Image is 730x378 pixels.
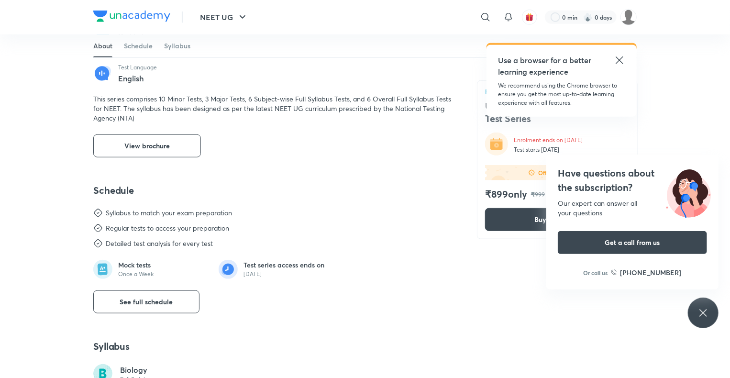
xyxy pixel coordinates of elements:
p: Mock tests [118,261,154,269]
p: Test series access ends on [243,261,324,269]
h4: Schedule [93,184,454,197]
div: ₹ 899 only [485,188,527,200]
button: View brochure [93,134,201,157]
img: Company Logo [93,11,170,22]
h4: Have questions about the subscription? [558,166,707,195]
a: About [93,34,112,57]
button: NEET UG [194,8,254,27]
p: Biology [120,364,153,376]
span: See full schedule [120,297,173,307]
span: Buy test series [534,214,579,224]
a: Syllabus [164,34,190,57]
img: ttu_illustration_new.svg [658,166,719,218]
div: Syllabus to match your exam preparation [106,208,232,218]
p: [DATE] [243,270,324,278]
div: Detailed test analysis for every test [106,239,213,248]
p: We recommend using the Chrome browser to ensure you get the most up-to-date learning experience w... [498,81,625,107]
img: streak [583,12,593,22]
button: Get a call from us [558,231,707,254]
h6: [PHONE_NUMBER] [620,267,682,278]
div: Our expert can answer all your questions [558,199,707,218]
img: offer background [485,165,629,180]
a: Company Logo [93,11,170,24]
p: Once a Week [118,270,154,278]
a: Schedule [124,34,153,57]
p: FULL SYLLABUS TEST [485,89,630,94]
p: Enrolment ends on [DATE] [514,136,583,144]
p: (10% off) [531,190,571,198]
button: avatar [522,10,537,25]
p: Test starts [DATE] [514,146,583,154]
span: View brochure [124,141,170,151]
h4: UAITS – Unacademy All India Test Series [485,100,630,125]
img: krishan [620,9,637,25]
button: See full schedule [93,290,199,313]
p: Test Language [118,64,157,71]
h4: Syllabus [93,340,454,353]
p: Or call us [584,268,608,277]
span: ₹ 999 [531,190,545,198]
button: Buy test series [485,208,629,231]
div: Offer ends [DATE] [539,168,586,176]
span: This series comprises 10 Minor Tests, 3 Major Tests, 6 Subject-wise Full Syllabus Tests, and 6 Ov... [93,94,451,122]
p: English [118,74,157,83]
h5: Use a browser for a better learning experience [498,55,593,78]
img: offer [528,168,536,176]
div: Regular tests to access your preparation [106,223,229,233]
img: avatar [525,13,534,22]
a: [PHONE_NUMBER] [611,267,682,278]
